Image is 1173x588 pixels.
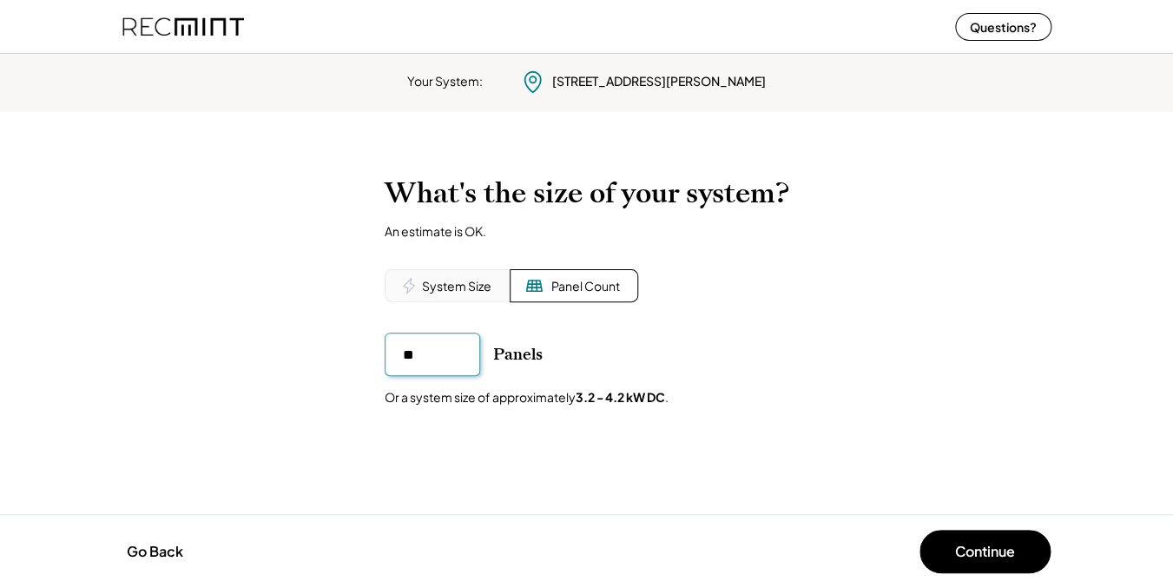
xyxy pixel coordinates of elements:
div: Panels [493,344,543,365]
div: An estimate is OK. [385,223,486,239]
img: recmint-logotype%403x%20%281%29.jpeg [122,3,244,50]
div: Or a system size of approximately . [385,389,669,406]
div: Your System: [407,73,483,90]
button: Questions? [955,13,1051,41]
img: Solar%20Panel%20Icon.svg [525,277,543,294]
button: Go Back [122,532,188,571]
strong: 3.2 - 4.2 kW DC [576,389,665,405]
div: Panel Count [551,278,620,295]
h2: What's the size of your system? [385,176,789,210]
div: System Size [422,278,491,295]
button: Continue [919,530,1051,573]
div: [STREET_ADDRESS][PERSON_NAME] [552,73,766,90]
